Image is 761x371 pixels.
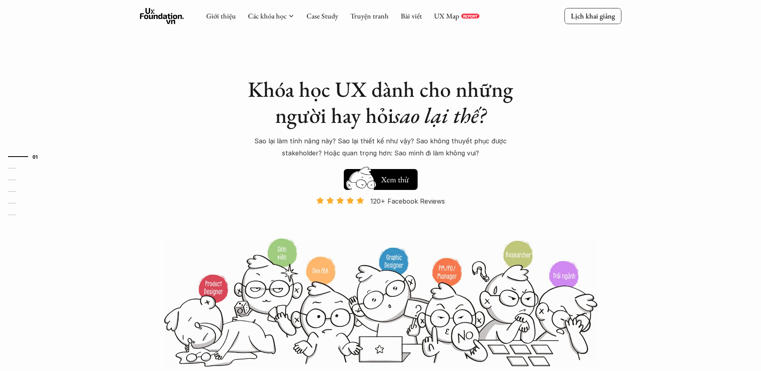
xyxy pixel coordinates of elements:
a: 120+ Facebook Reviews [309,196,452,237]
a: Lịch khai giảng [564,8,621,24]
a: Bài viết [401,11,422,20]
h5: Xem thử [380,174,410,185]
a: Truyện tranh [350,11,389,20]
a: Giới thiệu [206,11,236,20]
a: Các khóa học [248,11,286,20]
p: 120+ Facebook Reviews [370,195,445,207]
p: Lịch khai giảng [571,11,615,20]
em: sao lại thế? [394,101,486,129]
strong: 01 [32,153,38,159]
a: Case Study [306,11,338,20]
a: Xem thử [344,165,418,190]
a: 01 [8,152,46,161]
p: REPORT [463,14,478,18]
h1: Khóa học UX dành cho những người hay hỏi [240,76,521,128]
a: UX Map [434,11,459,20]
p: Sao lại làm tính năng này? Sao lại thiết kế như vậy? Sao không thuyết phục được stakeholder? Hoặc... [240,135,521,159]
